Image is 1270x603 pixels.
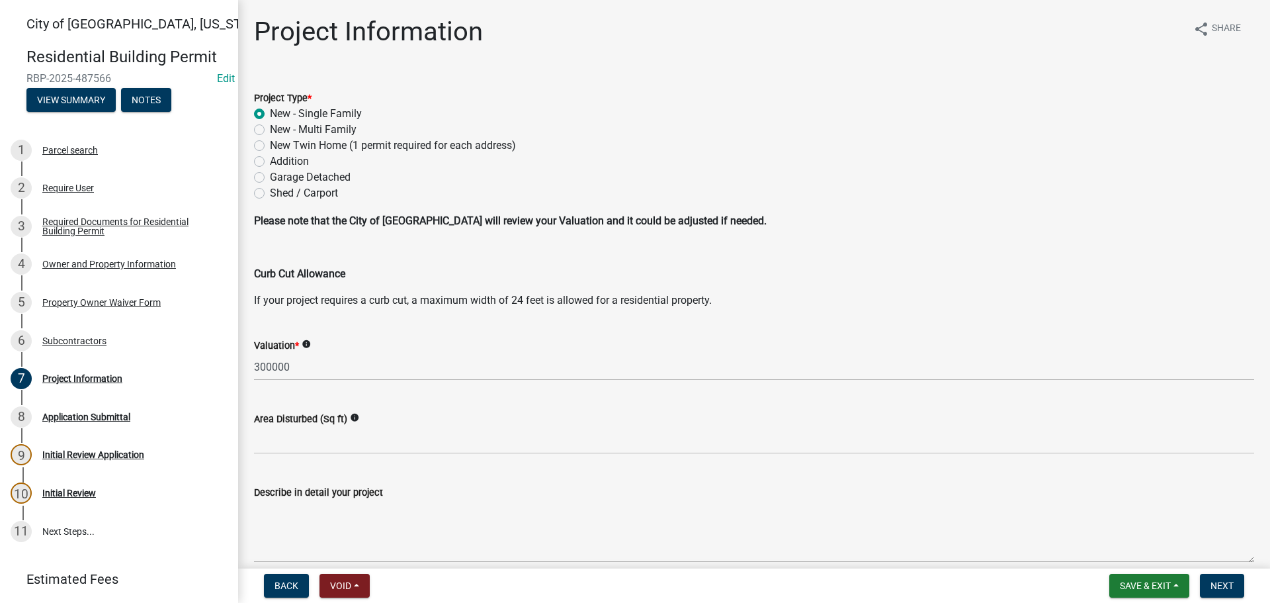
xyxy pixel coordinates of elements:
label: New Twin Home (1 permit required for each address) [270,138,516,154]
label: Shed / Carport [270,185,338,201]
strong: Curb Cut Allowance [254,267,345,280]
div: 9 [11,444,32,465]
div: 6 [11,330,32,351]
label: New - Single Family [270,106,362,122]
div: Subcontractors [42,336,106,346]
label: Area Disturbed (Sq ft) [254,415,347,424]
wm-modal-confirm: Summary [26,95,116,106]
div: Application Submittal [42,412,130,422]
label: Describe in detail your project [254,488,383,498]
div: 1 [11,140,32,161]
span: Back [275,580,298,591]
div: Initial Review Application [42,450,144,459]
div: Project Information [42,374,122,383]
div: 10 [11,483,32,504]
span: Void [330,580,351,591]
i: info [302,340,311,349]
button: Back [264,574,309,598]
div: 3 [11,216,32,237]
span: RBP-2025-487566 [26,72,212,85]
h4: Residential Building Permit [26,48,228,67]
wm-modal-confirm: Notes [121,95,171,106]
div: Initial Review [42,488,96,498]
button: Notes [121,88,171,112]
label: Valuation [254,342,299,351]
i: info [350,413,359,422]
span: Share [1212,21,1241,37]
button: Void [319,574,370,598]
wm-modal-confirm: Edit Application Number [217,72,235,85]
div: 11 [11,521,32,542]
a: Edit [217,72,235,85]
label: Addition [270,154,309,169]
div: Property Owner Waiver Form [42,298,161,307]
p: If your project requires a curb cut, a maximum width of 24 feet is allowed for a residential prop... [254,293,1254,308]
div: Owner and Property Information [42,259,176,269]
strong: Please note that the City of [GEOGRAPHIC_DATA] will review your Valuation and it could be adjuste... [254,214,767,227]
div: 7 [11,368,32,389]
div: Required Documents for Residential Building Permit [42,217,217,236]
div: 4 [11,254,32,275]
div: 2 [11,177,32,199]
label: New - Multi Family [270,122,357,138]
div: Require User [42,183,94,193]
button: Next [1200,574,1244,598]
button: View Summary [26,88,116,112]
h1: Project Information [254,16,483,48]
button: shareShare [1183,16,1251,42]
span: Next [1210,580,1234,591]
span: City of [GEOGRAPHIC_DATA], [US_STATE] [26,16,267,32]
div: 5 [11,292,32,313]
span: Save & Exit [1120,580,1171,591]
label: Project Type [254,94,312,103]
div: Parcel search [42,146,98,155]
div: 8 [11,406,32,428]
button: Save & Exit [1109,574,1189,598]
label: Garage Detached [270,169,351,185]
a: Estimated Fees [11,566,217,592]
i: share [1193,21,1209,37]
